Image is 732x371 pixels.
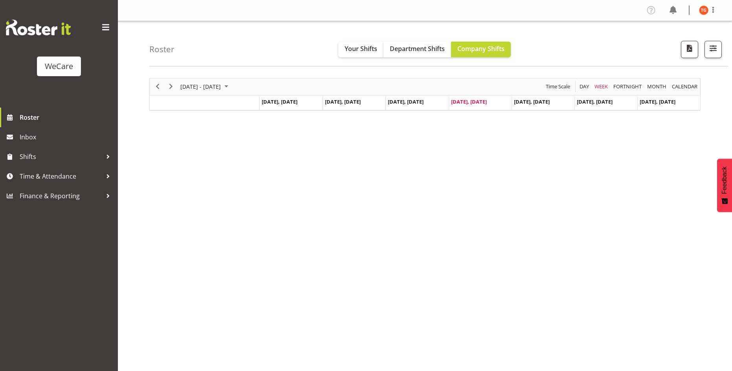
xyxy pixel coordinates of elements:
span: Feedback [721,166,728,194]
span: calendar [671,82,698,91]
span: Finance & Reporting [20,190,102,202]
button: Timeline Day [578,82,591,91]
div: WeCare [45,60,73,72]
span: [DATE], [DATE] [262,98,297,105]
span: Inbox [20,131,114,143]
button: Download a PDF of the roster according to the set date range. [681,41,698,58]
span: Time & Attendance [20,170,102,182]
div: Timeline Week of August 21, 2025 [149,78,701,111]
button: Company Shifts [451,42,511,57]
button: Feedback - Show survey [717,159,732,212]
span: [DATE], [DATE] [325,98,361,105]
button: Next [166,82,176,91]
button: Previous [152,82,163,91]
span: Month [646,82,667,91]
span: [DATE], [DATE] [640,98,675,105]
span: Fortnight [613,82,642,91]
img: tayah-giesbrecht11700.jpg [699,5,708,15]
span: Your Shifts [345,44,377,53]
div: previous period [151,79,164,95]
div: August 18 - 24, 2025 [178,79,233,95]
button: Filter Shifts [704,41,722,58]
span: Time Scale [545,82,571,91]
div: next period [164,79,178,95]
button: Timeline Week [593,82,609,91]
span: [DATE], [DATE] [451,98,487,105]
img: Rosterit website logo [6,20,71,35]
span: Roster [20,111,114,123]
h4: Roster [149,45,174,54]
span: Week [594,82,609,91]
span: [DATE] - [DATE] [180,82,222,91]
span: Department Shifts [390,44,445,53]
button: Timeline Month [646,82,668,91]
span: Shifts [20,151,102,163]
button: Fortnight [612,82,643,91]
button: August 2025 [179,82,232,91]
button: Month [671,82,699,91]
span: Company Shifts [457,44,505,53]
span: Day [579,82,590,91]
span: [DATE], [DATE] [577,98,613,105]
span: [DATE], [DATE] [514,98,550,105]
button: Your Shifts [338,42,383,57]
button: Time Scale [545,82,572,91]
button: Department Shifts [383,42,451,57]
span: [DATE], [DATE] [388,98,424,105]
